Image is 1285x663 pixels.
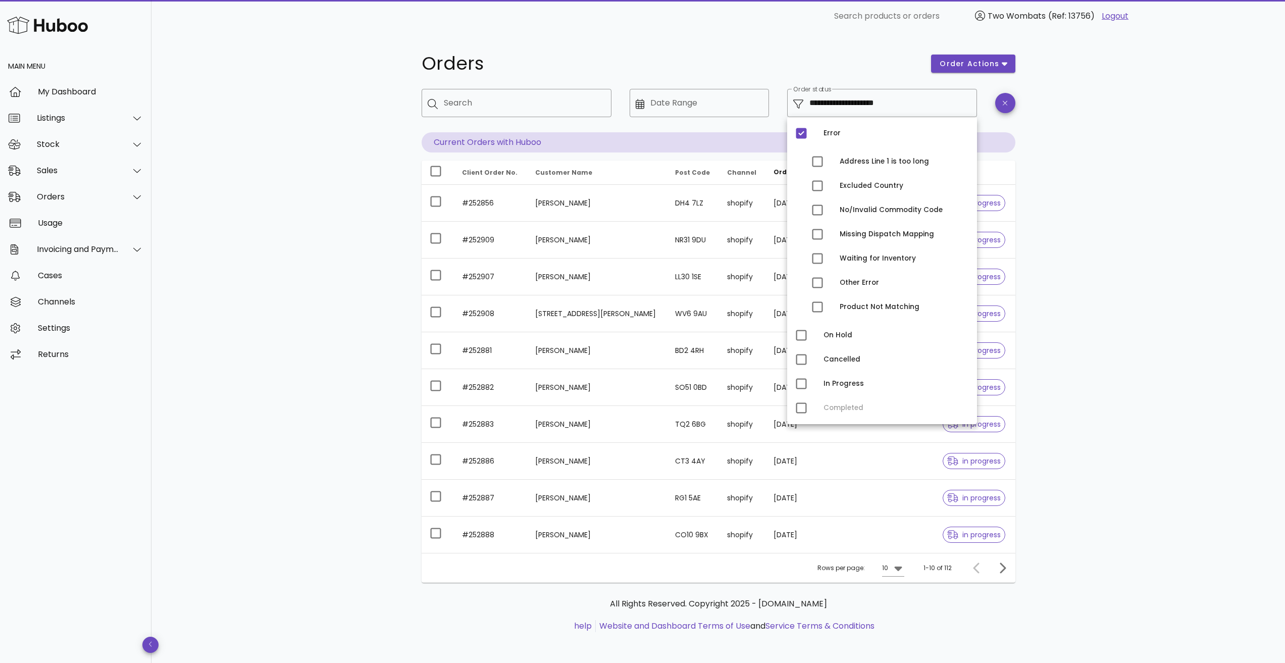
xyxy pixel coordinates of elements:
[727,168,756,177] span: Channel
[454,295,527,332] td: #252908
[765,480,831,517] td: [DATE]
[38,87,143,96] div: My Dashboard
[527,161,667,185] th: Customer Name
[667,443,719,480] td: CT3 4AY
[719,295,765,332] td: shopify
[38,323,143,333] div: Settings
[988,10,1046,22] span: Two Wombats
[947,421,1001,428] span: in progress
[38,297,143,307] div: Channels
[527,369,667,406] td: [PERSON_NAME]
[527,480,667,517] td: [PERSON_NAME]
[947,494,1001,501] span: in progress
[719,480,765,517] td: shopify
[765,369,831,406] td: [DATE]
[37,192,119,201] div: Orders
[824,129,969,137] div: Error
[765,332,831,369] td: [DATE]
[765,222,831,259] td: [DATE]
[667,480,719,517] td: RG1 5AE
[527,185,667,222] td: [PERSON_NAME]
[454,443,527,480] td: #252886
[793,86,831,93] label: Order status
[719,332,765,369] td: shopify
[667,295,719,332] td: WV6 9AU
[719,443,765,480] td: shopify
[454,185,527,222] td: #252856
[38,271,143,280] div: Cases
[774,168,812,176] span: Order Date
[719,259,765,295] td: shopify
[1048,10,1095,22] span: (Ref: 13756)
[527,406,667,443] td: [PERSON_NAME]
[527,295,667,332] td: [STREET_ADDRESS][PERSON_NAME]
[840,303,969,311] div: Product Not Matching
[765,620,875,632] a: Service Terms & Conditions
[527,443,667,480] td: [PERSON_NAME]
[947,531,1001,538] span: in progress
[38,349,143,359] div: Returns
[765,161,831,185] th: Order Date: Sorted descending. Activate to remove sorting.
[527,222,667,259] td: [PERSON_NAME]
[454,406,527,443] td: #252883
[527,332,667,369] td: [PERSON_NAME]
[527,259,667,295] td: [PERSON_NAME]
[422,55,919,73] h1: Orders
[422,132,1015,152] p: Current Orders with Huboo
[535,168,592,177] span: Customer Name
[765,259,831,295] td: [DATE]
[667,161,719,185] th: Post Code
[765,517,831,553] td: [DATE]
[462,168,518,177] span: Client Order No.
[667,517,719,553] td: CO10 9BX
[37,166,119,175] div: Sales
[37,244,119,254] div: Invoicing and Payments
[882,564,888,573] div: 10
[667,406,719,443] td: TQ2 6BG
[765,406,831,443] td: [DATE]
[454,369,527,406] td: #252882
[817,553,904,583] div: Rows per page:
[719,406,765,443] td: shopify
[454,517,527,553] td: #252888
[719,161,765,185] th: Channel
[430,598,1007,610] p: All Rights Reserved. Copyright 2025 - [DOMAIN_NAME]
[454,222,527,259] td: #252909
[675,168,710,177] span: Post Code
[599,620,750,632] a: Website and Dashboard Terms of Use
[719,369,765,406] td: shopify
[840,254,969,263] div: Waiting for Inventory
[454,480,527,517] td: #252887
[923,564,952,573] div: 1-10 of 112
[840,279,969,287] div: Other Error
[454,332,527,369] td: #252881
[993,559,1011,577] button: Next page
[840,182,969,190] div: Excluded Country
[454,161,527,185] th: Client Order No.
[574,620,592,632] a: help
[37,139,119,149] div: Stock
[1102,10,1128,22] a: Logout
[824,355,969,364] div: Cancelled
[840,230,969,238] div: Missing Dispatch Mapping
[667,332,719,369] td: BD2 4RH
[765,295,831,332] td: [DATE]
[38,218,143,228] div: Usage
[765,185,831,222] td: [DATE]
[947,457,1001,465] span: in progress
[882,560,904,576] div: 10Rows per page:
[667,369,719,406] td: SO51 0BD
[7,14,88,36] img: Huboo Logo
[840,206,969,214] div: No/Invalid Commodity Code
[667,185,719,222] td: DH4 7LZ
[840,158,969,166] div: Address Line 1 is too long
[454,259,527,295] td: #252907
[719,222,765,259] td: shopify
[596,620,875,632] li: and
[939,59,1000,69] span: order actions
[37,113,119,123] div: Listings
[765,443,831,480] td: [DATE]
[824,331,969,339] div: On Hold
[719,517,765,553] td: shopify
[824,380,969,388] div: In Progress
